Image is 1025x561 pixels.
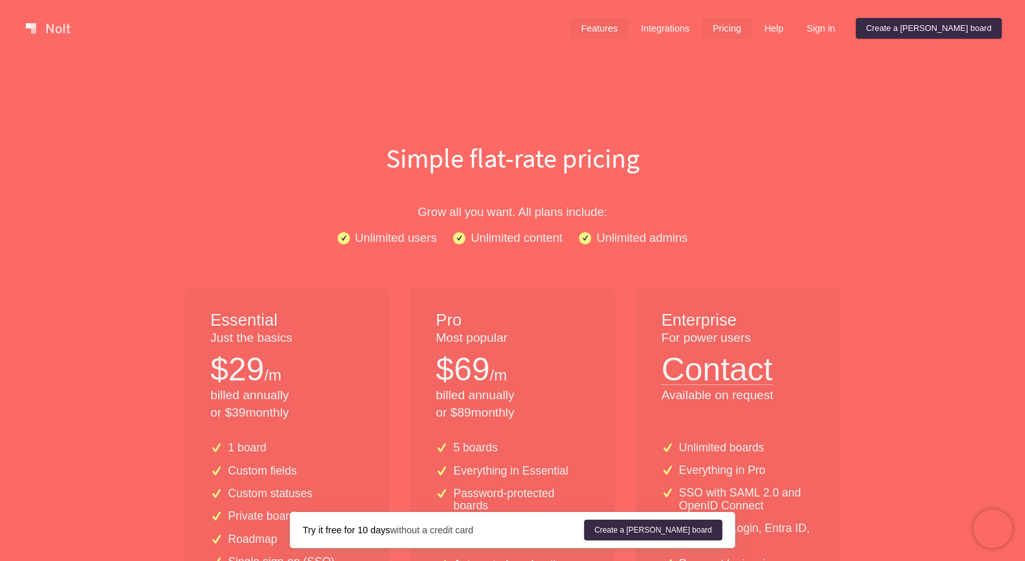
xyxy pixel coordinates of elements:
[973,509,1012,548] iframe: Chatra live chat
[596,228,687,247] p: Unlimited admins
[584,520,722,540] a: Create a [PERSON_NAME] board
[436,330,589,347] p: Most popular
[264,364,281,386] p: /m
[228,487,312,500] p: Custom statuses
[679,464,766,477] p: Everything in Pro
[754,18,794,39] a: Help
[797,18,846,39] a: Sign in
[571,18,628,39] a: Features
[490,364,507,386] p: /m
[662,330,815,347] p: For power users
[210,330,363,347] p: Just the basics
[210,347,264,392] p: $ 29
[228,465,297,477] p: Custom fields
[856,18,1002,39] a: Create a [PERSON_NAME] board
[471,228,562,247] p: Unlimited content
[228,442,267,454] p: 1 board
[679,442,764,454] p: Unlimited boards
[702,18,751,39] a: Pricing
[436,347,489,392] p: $ 69
[355,228,437,247] p: Unlimited users
[99,139,926,177] h1: Simple flat-rate pricing
[303,525,390,535] strong: Try it free for 10 days
[436,387,589,422] p: billed annually or $ 89 monthly
[679,487,815,512] p: SSO with SAML 2.0 and OpenID Connect
[210,309,363,332] h1: Essential
[662,347,773,385] button: Contact
[454,442,498,454] p: 5 boards
[631,18,700,39] a: Integrations
[454,465,569,477] p: Everything in Essential
[210,387,363,422] p: billed annually or $ 39 monthly
[662,309,815,332] h1: Enterprise
[454,487,589,513] p: Password-protected boards
[228,510,301,522] p: Private boards
[99,202,926,221] p: Grow all you want. All plans include:
[303,524,584,536] div: without a credit card
[662,387,815,404] p: Available on request
[436,309,589,332] h1: Pro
